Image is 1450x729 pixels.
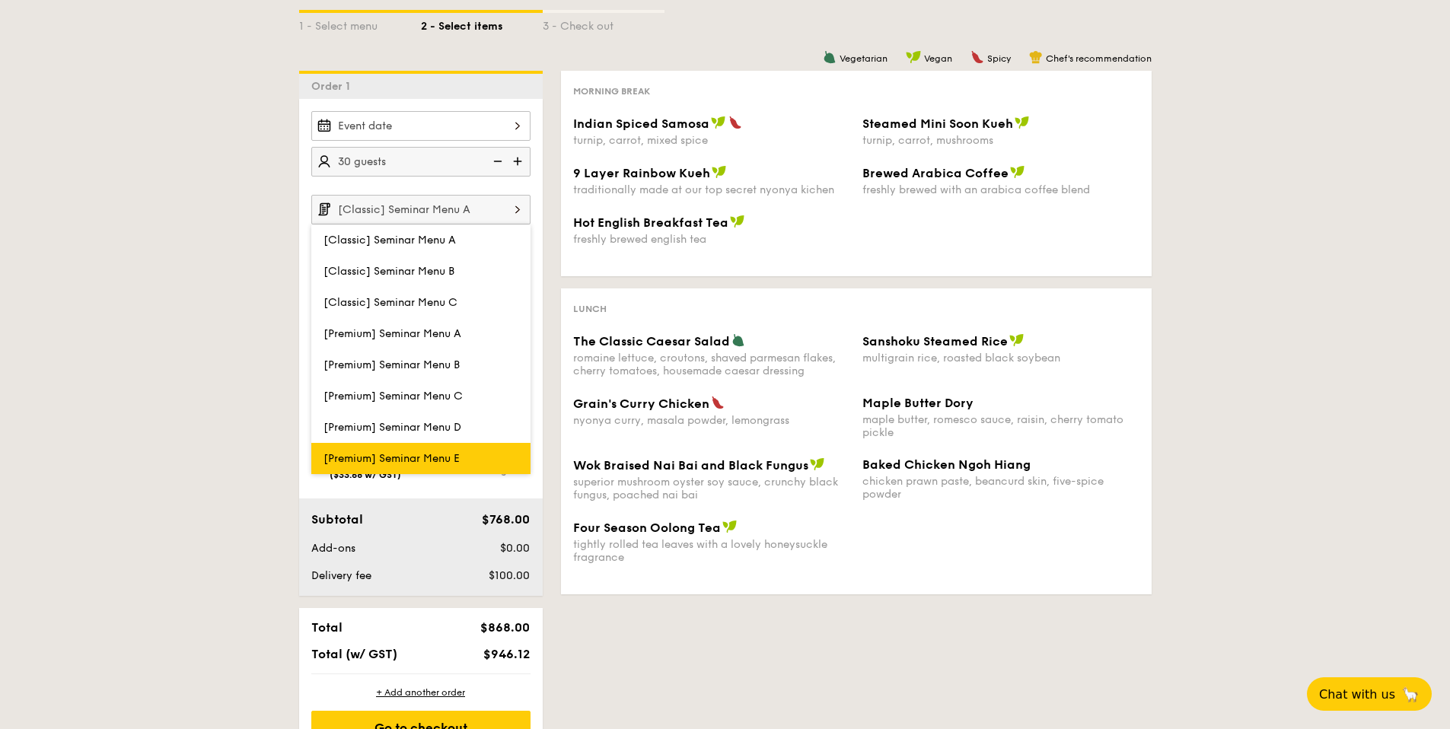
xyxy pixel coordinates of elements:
[573,134,850,147] div: turnip, carrot, mixed spice
[311,147,531,177] input: Number of guests
[1015,116,1030,129] img: icon-vegan.f8ff3823.svg
[573,334,730,349] span: The Classic Caesar Salad
[711,396,725,409] img: icon-spicy.37a8142b.svg
[970,50,984,64] img: icon-spicy.37a8142b.svg
[862,396,974,410] span: Maple Butter Dory
[311,620,343,635] span: Total
[573,476,850,501] div: superior mushroom oyster soy sauce, crunchy black fungus, poached nai bai
[489,569,530,582] span: $100.00
[862,457,1031,472] span: Baked Chicken Ngoh Hiang
[480,620,530,635] span: $868.00
[730,215,745,228] img: icon-vegan.f8ff3823.svg
[1009,333,1025,347] img: icon-vegan.f8ff3823.svg
[311,542,355,555] span: Add-ons
[323,234,456,247] span: [Classic] Seminar Menu A
[1319,687,1395,702] span: Chat with us
[323,421,461,434] span: [Premium] Seminar Menu D
[862,413,1139,439] div: maple butter, romesco sauce, raisin, cherry tomato pickle
[1401,686,1420,703] span: 🦙
[505,195,531,224] img: icon-chevron-right.3c0dfbd6.svg
[323,327,461,340] span: [Premium] Seminar Menu A
[311,686,531,699] div: + Add another order
[731,333,745,347] img: icon-vegetarian.fe4039eb.svg
[573,116,709,131] span: Indian Spiced Samosa
[573,396,709,411] span: Grain's Curry Chicken
[311,80,356,93] span: Order 1
[485,147,508,176] img: icon-reduce.1d2dbef1.svg
[421,13,543,34] div: 2 - Select items
[573,538,850,564] div: tightly rolled tea leaves with a lovely honeysuckle fragrance
[862,475,1139,501] div: chicken prawn paste, beancurd skin, five-spice powder
[573,183,850,196] div: traditionally made at our top secret nyonya kichen
[500,542,530,555] span: $0.00
[1010,165,1025,179] img: icon-vegan.f8ff3823.svg
[573,166,710,180] span: 9 Layer Rainbow Kueh
[573,352,850,377] div: romaine lettuce, croutons, shaved parmesan flakes, cherry tomatoes, housemade caesar dressing
[712,165,727,179] img: icon-vegan.f8ff3823.svg
[1029,50,1043,64] img: icon-chef-hat.a58ddaea.svg
[573,86,650,97] span: Morning break
[323,358,460,371] span: [Premium] Seminar Menu B
[810,457,825,471] img: icon-vegan.f8ff3823.svg
[987,53,1011,64] span: Spicy
[573,215,728,230] span: Hot English Breakfast Tea
[573,233,850,246] div: freshly brewed english tea
[1046,53,1152,64] span: Chef's recommendation
[323,390,463,403] span: [Premium] Seminar Menu C
[906,50,921,64] img: icon-vegan.f8ff3823.svg
[311,569,371,582] span: Delivery fee
[862,352,1139,364] div: multigrain rice, roasted black soybean
[482,512,530,527] span: $768.00
[508,147,531,176] img: icon-add.58712e84.svg
[862,166,1009,180] span: Brewed Arabica Coffee
[823,50,837,64] img: icon-vegetarian.fe4039eb.svg
[311,512,363,527] span: Subtotal
[840,53,888,64] span: Vegetarian
[862,334,1008,349] span: Sanshoku Steamed Rice
[573,414,850,427] div: nyonya curry, masala powder, lemongrass
[722,520,738,533] img: icon-vegan.f8ff3823.svg
[862,183,1139,196] div: freshly brewed with an arabica coffee blend
[924,53,952,64] span: Vegan
[311,111,531,141] input: Event date
[311,647,397,661] span: Total (w/ GST)
[543,13,664,34] div: 3 - Check out
[573,458,808,473] span: Wok Braised Nai Bai and Black Fungus
[573,520,721,535] span: Four Season Oolong Tea
[573,304,607,314] span: Lunch
[728,116,742,129] img: icon-spicy.37a8142b.svg
[323,452,460,465] span: [Premium] Seminar Menu E
[323,296,457,309] span: [Classic] Seminar Menu C
[711,116,726,129] img: icon-vegan.f8ff3823.svg
[862,116,1013,131] span: Steamed Mini Soon Kueh
[483,647,530,661] span: $946.12
[323,265,454,278] span: [Classic] Seminar Menu B
[1307,677,1432,711] button: Chat with us🦙
[862,134,1139,147] div: turnip, carrot, mushrooms
[299,13,421,34] div: 1 - Select menu
[330,470,401,480] span: ($33.68 w/ GST)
